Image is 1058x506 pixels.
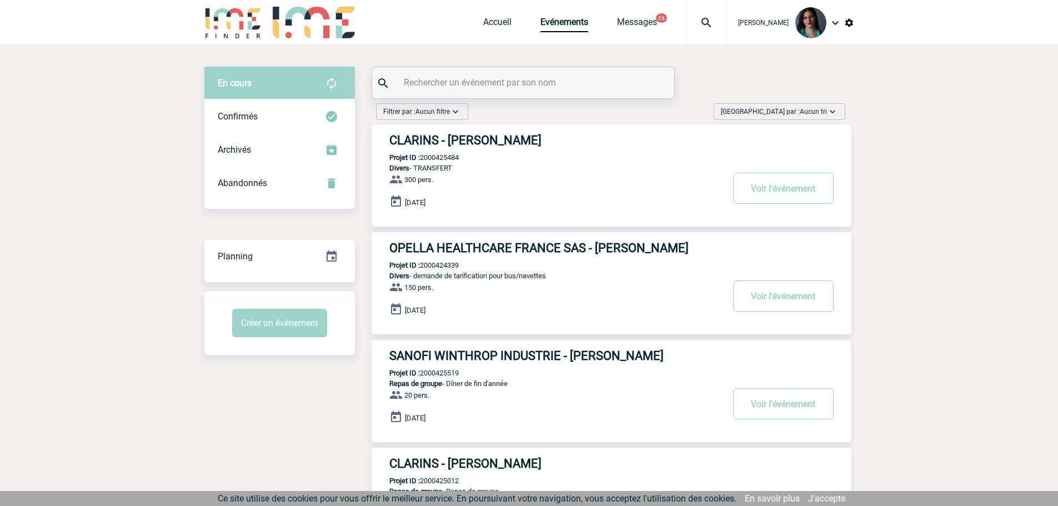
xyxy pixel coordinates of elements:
span: Aucun filtre [415,108,450,116]
button: 24 [656,13,667,23]
img: 131235-0.jpeg [795,7,826,38]
a: OPELLA HEALTHCARE FRANCE SAS - [PERSON_NAME] [372,241,851,255]
a: Accueil [483,17,512,32]
p: - TRANSFERT [372,164,723,172]
span: En cours [218,78,252,88]
b: Projet ID : [389,261,420,269]
h3: SANOFI WINTHROP INDUSTRIE - [PERSON_NAME] [389,349,723,363]
span: 300 pers. [404,176,433,184]
button: Voir l'événement [733,388,834,419]
span: Repas de groupe [389,379,442,388]
span: [DATE] [405,306,425,314]
div: Retrouvez ici tous vos événements annulés [204,167,355,200]
span: Confirmés [218,111,258,122]
a: J'accepte [808,493,845,504]
span: [GEOGRAPHIC_DATA] par : [721,106,827,117]
span: Filtrer par : [383,106,450,117]
img: baseline_expand_more_white_24dp-b.png [827,106,838,117]
div: Retrouvez ici tous vos événements organisés par date et état d'avancement [204,240,355,273]
a: CLARINS - [PERSON_NAME] [372,133,851,147]
span: Divers [389,272,409,280]
p: 2000424339 [372,261,459,269]
span: Archivés [218,144,251,155]
span: Abandonnés [218,178,267,188]
span: Repas de groupe [389,487,442,495]
a: Evénements [540,17,588,32]
button: Voir l'événement [733,280,834,312]
img: baseline_expand_more_white_24dp-b.png [450,106,461,117]
button: Créer un événement [232,309,327,337]
a: SANOFI WINTHROP INDUSTRIE - [PERSON_NAME] [372,349,851,363]
div: Retrouvez ici tous les événements que vous avez décidé d'archiver [204,133,355,167]
button: Voir l'événement [733,173,834,204]
b: Projet ID : [389,153,420,162]
a: Planning [204,239,355,272]
span: Divers [389,164,409,172]
p: - Repas de groupe [372,487,723,495]
b: Projet ID : [389,477,420,485]
span: [DATE] [405,198,425,207]
a: CLARINS - [PERSON_NAME] [372,457,851,470]
h3: CLARINS - [PERSON_NAME] [389,133,723,147]
p: - Dîner de fin d'année [372,379,723,388]
a: En savoir plus [745,493,800,504]
span: 150 pers. [404,283,433,292]
p: 2000425012 [372,477,459,485]
b: Projet ID : [389,369,420,377]
img: IME-Finder [204,7,262,38]
span: [PERSON_NAME] [738,19,789,27]
div: Retrouvez ici tous vos évènements avant confirmation [204,67,355,100]
p: 2000425484 [372,153,459,162]
input: Rechercher un événement par son nom [401,74,648,91]
span: Ce site utilise des cookies pour vous offrir le meilleur service. En poursuivant votre navigation... [218,493,736,504]
span: Aucun tri [800,108,827,116]
p: 2000425519 [372,369,459,377]
span: 20 pers. [404,391,429,399]
span: Planning [218,251,253,262]
h3: OPELLA HEALTHCARE FRANCE SAS - [PERSON_NAME] [389,241,723,255]
a: Messages [617,17,657,32]
span: [DATE] [405,414,425,422]
p: - demande de tarification pour bus/navettes [372,272,723,280]
h3: CLARINS - [PERSON_NAME] [389,457,723,470]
